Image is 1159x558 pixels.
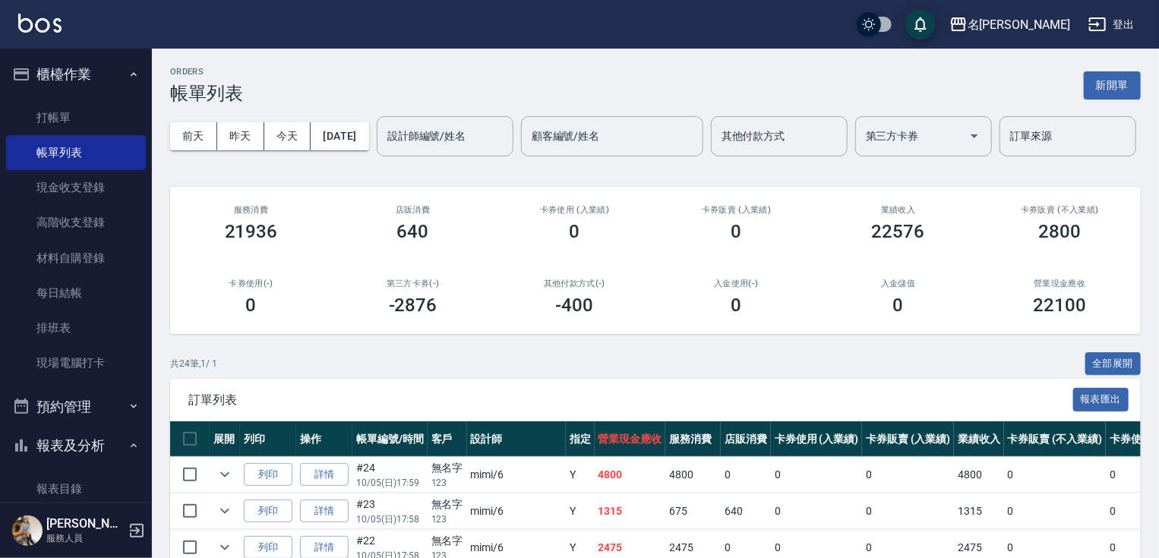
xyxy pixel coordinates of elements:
h2: ORDERS [170,67,243,77]
td: 0 [721,457,771,493]
h2: 業績收入 [835,205,961,215]
button: 全部展開 [1085,352,1142,376]
p: 共 24 筆, 1 / 1 [170,357,217,370]
button: 報表匯出 [1073,388,1129,411]
h3: 0 [570,221,580,242]
h3: 640 [397,221,429,242]
h3: 0 [731,295,742,316]
td: 0 [1004,493,1106,529]
div: 無名字 [431,460,463,476]
td: 0 [771,493,863,529]
a: 報表目錄 [6,471,146,506]
a: 高階收支登錄 [6,205,146,240]
button: 前天 [170,122,217,150]
h2: 卡券使用(-) [188,279,314,288]
th: 列印 [240,421,296,457]
th: 卡券使用 (入業績) [771,421,863,457]
h2: 入金使用(-) [674,279,799,288]
button: 預約管理 [6,387,146,427]
td: 1315 [954,493,1004,529]
td: 640 [721,493,771,529]
h3: 0 [246,295,257,316]
td: #24 [352,457,428,493]
a: 詳情 [300,500,349,523]
h2: 卡券使用 (入業績) [512,205,637,215]
a: 現場電腦打卡 [6,345,146,380]
div: 無名字 [431,497,463,512]
h2: 卡券販賣 (不入業績) [997,205,1123,215]
h2: 營業現金應收 [997,279,1123,288]
button: 列印 [244,500,292,523]
h3: 2800 [1039,221,1082,242]
td: 4800 [595,457,666,493]
th: 卡券販賣 (入業績) [862,421,954,457]
th: 操作 [296,421,352,457]
button: 登出 [1082,11,1141,39]
th: 客戶 [428,421,467,457]
p: 123 [431,512,463,526]
h2: 入金儲值 [835,279,961,288]
button: 列印 [244,463,292,487]
td: Y [566,493,595,529]
h2: 第三方卡券(-) [350,279,475,288]
span: 訂單列表 [188,392,1073,408]
p: 10/05 (日) 17:58 [356,512,424,526]
td: #23 [352,493,428,529]
h3: -400 [556,295,594,316]
th: 店販消費 [721,421,771,457]
h3: -2876 [389,295,437,316]
button: save [905,9,936,39]
button: 昨天 [217,122,264,150]
td: 675 [665,493,721,529]
a: 詳情 [300,463,349,487]
a: 現金收支登錄 [6,170,146,205]
h2: 其他付款方式(-) [512,279,637,288]
img: Person [12,515,43,546]
th: 卡券販賣 (不入業績) [1004,421,1106,457]
h5: [PERSON_NAME] [46,516,124,531]
a: 打帳單 [6,100,146,135]
h3: 服務消費 [188,205,314,215]
td: mimi /6 [467,493,566,529]
a: 材料自購登錄 [6,241,146,276]
th: 指定 [566,421,595,457]
img: Logo [18,14,62,33]
th: 展開 [210,421,240,457]
button: 報表及分析 [6,426,146,465]
p: 10/05 (日) 17:59 [356,476,424,490]
p: 服務人員 [46,531,124,545]
th: 服務消費 [665,421,721,457]
p: 123 [431,476,463,490]
td: 0 [1004,457,1106,493]
td: Y [566,457,595,493]
a: 每日結帳 [6,276,146,311]
button: 新開單 [1084,71,1141,99]
td: 0 [862,457,954,493]
h2: 卡券販賣 (入業績) [674,205,799,215]
h3: 帳單列表 [170,83,243,104]
td: 4800 [665,457,721,493]
h3: 0 [893,295,904,316]
button: expand row [213,463,236,486]
a: 報表匯出 [1073,392,1129,406]
button: 櫃檯作業 [6,55,146,94]
th: 帳單編號/時間 [352,421,428,457]
td: 1315 [595,493,666,529]
h2: 店販消費 [350,205,475,215]
a: 排班表 [6,311,146,345]
th: 設計師 [467,421,566,457]
button: expand row [213,500,236,522]
td: 4800 [954,457,1004,493]
button: 今天 [264,122,311,150]
h3: 21936 [225,221,278,242]
button: Open [962,124,987,148]
th: 業績收入 [954,421,1004,457]
h3: 22100 [1034,295,1087,316]
button: 名[PERSON_NAME] [943,9,1076,40]
a: 帳單列表 [6,135,146,170]
button: [DATE] [311,122,368,150]
th: 營業現金應收 [595,421,666,457]
td: 0 [862,493,954,529]
h3: 0 [731,221,742,242]
div: 無名字 [431,533,463,549]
